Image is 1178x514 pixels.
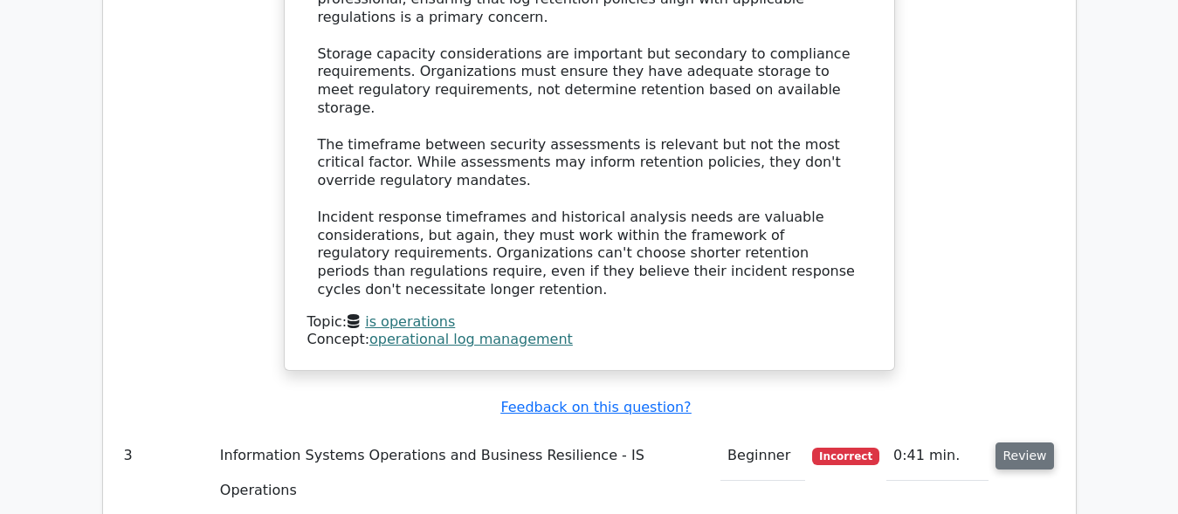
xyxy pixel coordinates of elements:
a: is operations [365,313,455,330]
span: Incorrect [812,448,879,465]
a: operational log management [369,331,573,347]
button: Review [995,442,1055,469]
a: Feedback on this question? [500,399,691,415]
td: Beginner [720,431,805,481]
div: Topic: [307,313,871,332]
div: Concept: [307,331,871,349]
td: 0:41 min. [886,431,989,481]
